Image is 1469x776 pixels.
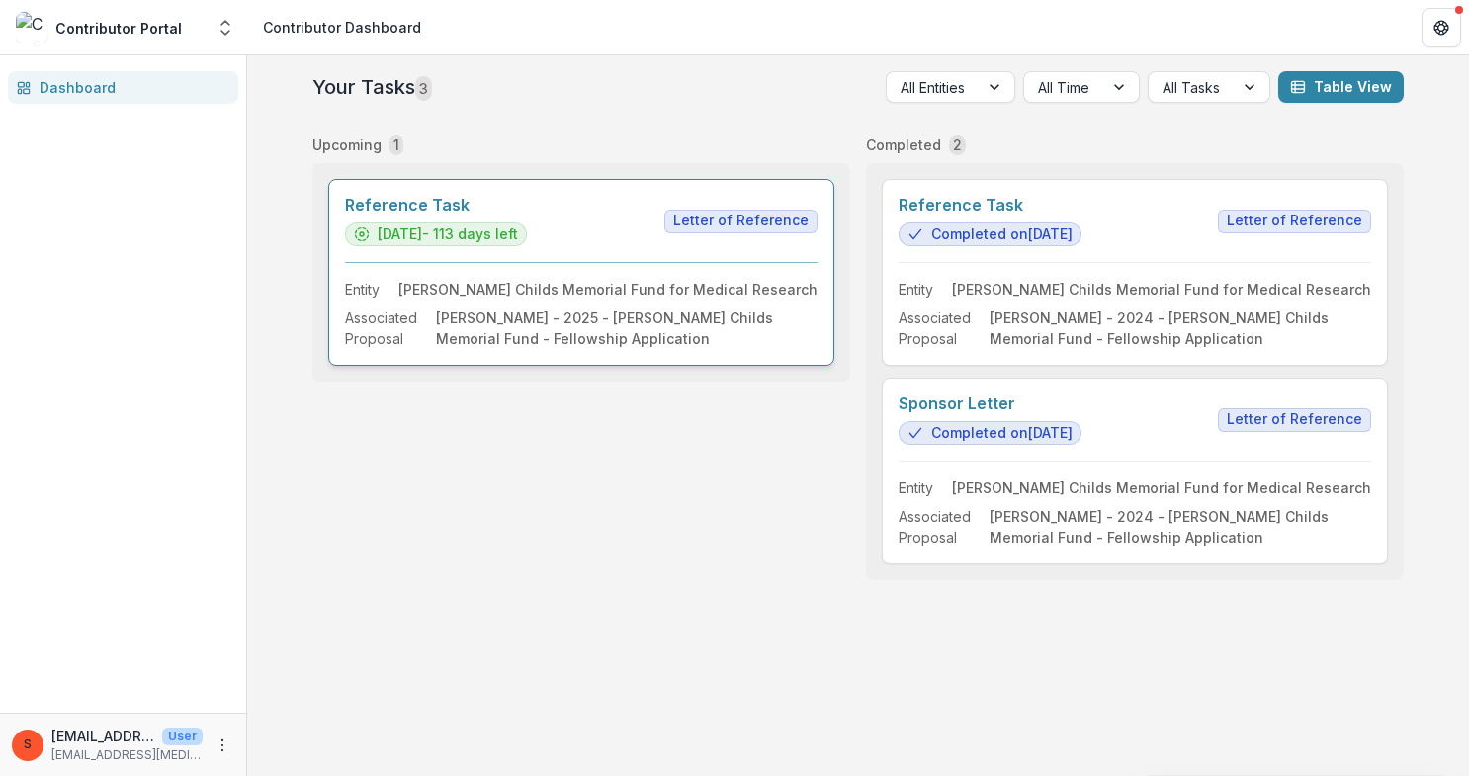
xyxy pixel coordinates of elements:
[415,76,432,101] span: 3
[16,12,47,43] img: Contributor Portal
[866,134,941,155] p: Completed
[345,196,527,215] a: Reference Task
[312,134,382,155] p: Upcoming
[55,18,182,39] div: Contributor Portal
[1278,71,1404,103] button: Table View
[212,8,239,47] button: Open entity switcher
[8,71,238,104] a: Dashboard
[40,77,222,98] div: Dashboard
[312,75,432,99] h2: Your Tasks
[953,134,962,155] p: 2
[162,728,203,745] p: User
[51,746,203,764] p: [EMAIL_ADDRESS][MEDICAL_DATA][DOMAIN_NAME]
[899,196,1081,215] a: Reference Task
[24,738,32,751] div: Sichen_Shao@HMS.HARVARD.EDU
[255,13,429,42] nav: breadcrumb
[211,733,234,757] button: More
[899,394,1081,413] a: Sponsor Letter
[1422,8,1461,47] button: Get Help
[263,17,421,38] div: Contributor Dashboard
[51,726,154,746] p: [EMAIL_ADDRESS][MEDICAL_DATA][DOMAIN_NAME]
[393,134,399,155] p: 1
